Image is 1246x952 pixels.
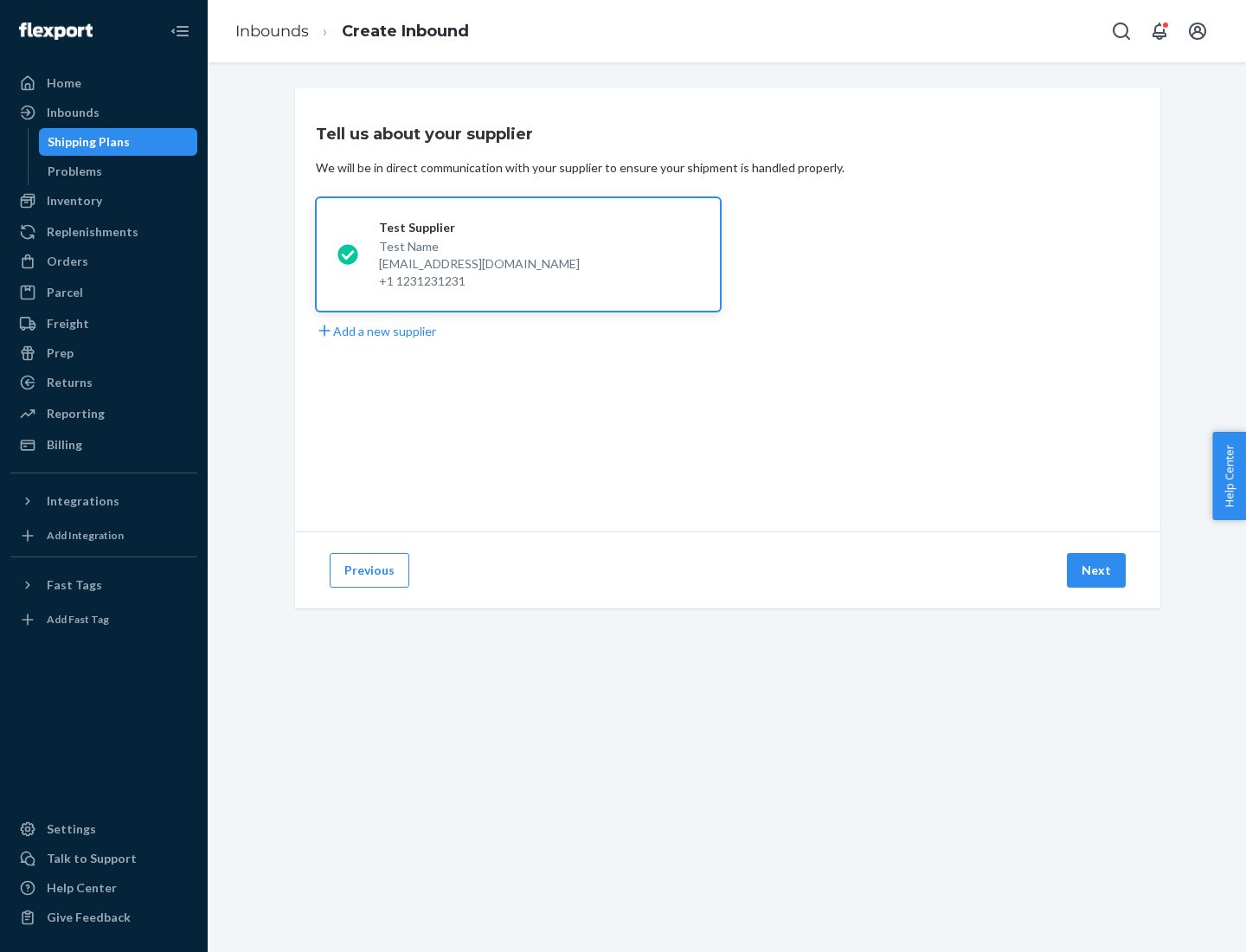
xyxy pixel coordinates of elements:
div: Add Fast Tag [47,612,109,627]
div: Help Center [47,879,117,897]
a: Billing [10,431,197,459]
div: Reporting [47,405,105,422]
button: Open Search Box [1104,14,1139,48]
h3: Tell us about your supplier [316,123,533,145]
div: Shipping Plans [48,133,130,151]
button: Fast Tags [10,571,197,599]
a: Talk to Support [10,845,197,872]
a: Inbounds [235,22,309,41]
a: Settings [10,815,197,843]
div: Billing [47,436,82,453]
div: Talk to Support [47,850,137,867]
div: Inventory [47,192,102,209]
button: Integrations [10,487,197,515]
button: Next [1067,553,1126,588]
a: Inventory [10,187,197,215]
a: Replenishments [10,218,197,246]
a: Inbounds [10,99,197,126]
div: Inbounds [47,104,100,121]
a: Add Fast Tag [10,606,197,634]
a: Add Integration [10,522,197,550]
a: Reporting [10,400,197,428]
button: Add a new supplier [316,322,436,340]
div: Prep [47,344,74,362]
div: Home [47,74,81,92]
a: Orders [10,248,197,275]
a: Home [10,69,197,97]
div: Add Integration [47,528,124,543]
div: Give Feedback [47,909,131,926]
a: Parcel [10,279,197,306]
div: Orders [47,253,88,270]
a: Freight [10,310,197,338]
button: Close Navigation [163,14,197,48]
div: Fast Tags [47,576,102,594]
img: Flexport logo [19,23,93,40]
div: Replenishments [47,223,138,241]
div: Freight [47,315,89,332]
ol: breadcrumbs [222,6,483,57]
div: Settings [47,820,96,838]
a: Problems [39,158,198,185]
div: Problems [48,163,102,180]
a: Create Inbound [342,22,469,41]
a: Returns [10,369,197,396]
div: Integrations [47,492,119,510]
button: Give Feedback [10,904,197,931]
button: Previous [330,553,409,588]
button: Open account menu [1180,14,1215,48]
a: Help Center [10,874,197,902]
div: Parcel [47,284,83,301]
a: Prep [10,339,197,367]
button: Open notifications [1142,14,1177,48]
div: We will be in direct communication with your supplier to ensure your shipment is handled properly. [316,159,845,177]
a: Shipping Plans [39,128,198,156]
div: Returns [47,374,93,391]
button: Help Center [1212,432,1246,520]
